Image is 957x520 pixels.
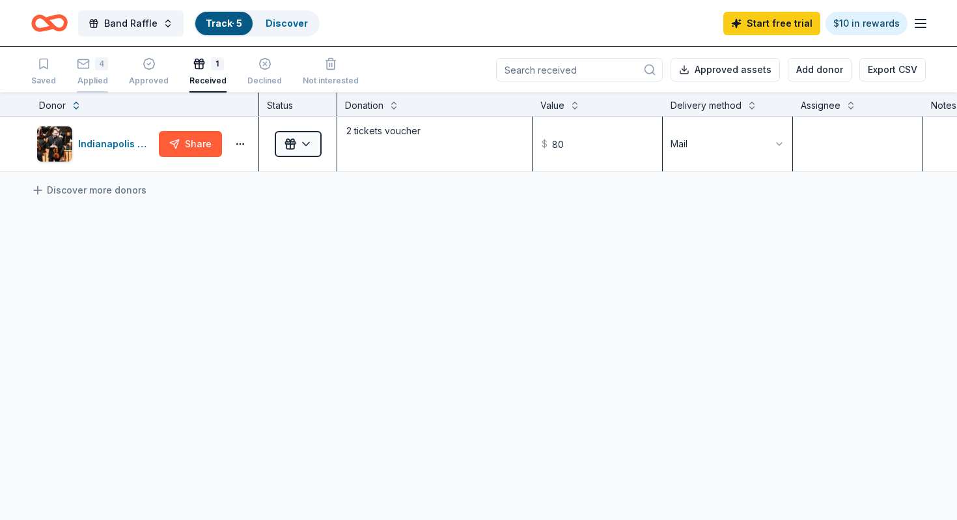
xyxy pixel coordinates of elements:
[540,98,564,113] div: Value
[671,58,780,81] button: Approved assets
[247,52,282,93] button: Declined
[723,12,820,35] a: Start free trial
[259,93,337,116] div: Status
[31,182,146,198] a: Discover more donors
[95,57,108,70] div: 4
[77,52,108,93] button: 4Applied
[104,16,158,31] span: Band Raffle
[859,58,926,81] button: Export CSV
[303,76,359,86] div: Not interested
[37,126,72,162] img: Image for Indianapolis Symphony Orchestra
[211,57,224,70] div: 1
[159,131,222,157] button: Share
[129,76,169,86] div: Approved
[39,98,66,113] div: Donor
[194,10,320,36] button: Track· 5Discover
[788,58,852,81] button: Add donor
[129,52,169,93] button: Approved
[247,76,282,86] div: Declined
[825,12,908,35] a: $10 in rewards
[496,58,663,81] input: Search received
[931,98,956,113] div: Notes
[78,10,184,36] button: Band Raffle
[345,98,383,113] div: Donation
[801,98,840,113] div: Assignee
[31,76,56,86] div: Saved
[671,98,742,113] div: Delivery method
[31,52,56,93] button: Saved
[303,52,359,93] button: Not interested
[206,18,242,29] a: Track· 5
[339,118,531,170] textarea: 2 tickets voucher
[266,18,308,29] a: Discover
[36,126,154,162] button: Image for Indianapolis Symphony OrchestraIndianapolis Symphony Orchestra
[31,8,68,38] a: Home
[77,76,108,86] div: Applied
[189,76,227,86] div: Received
[189,52,227,93] button: 1Received
[78,136,154,152] div: Indianapolis Symphony Orchestra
